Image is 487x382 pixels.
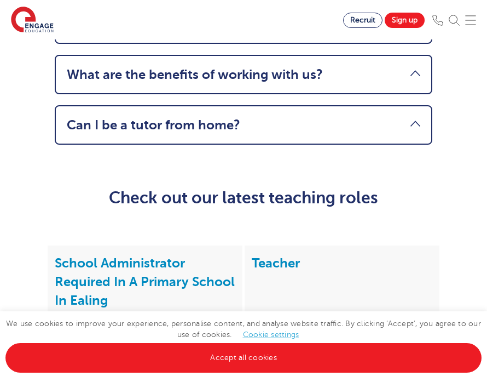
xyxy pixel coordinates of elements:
h2: Check out our latest teaching roles [47,189,440,207]
a: Sign up [385,13,425,28]
a: Recruit [343,13,382,28]
img: Engage Education [11,7,54,34]
a: What are the benefits of working with us? [67,67,420,82]
img: Search [449,15,460,26]
a: Teacher [252,255,300,271]
span: We use cookies to improve your experience, personalise content, and analyse website traffic. By c... [5,320,482,362]
img: Mobile Menu [465,15,476,26]
img: Phone [432,15,443,26]
a: Can I be a tutor from home? [67,117,420,133]
span: Recruit [350,16,375,24]
a: Cookie settings [243,330,299,339]
a: School Administrator Required In A Primary School In Ealing [55,255,235,308]
a: Accept all cookies [5,343,482,373]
